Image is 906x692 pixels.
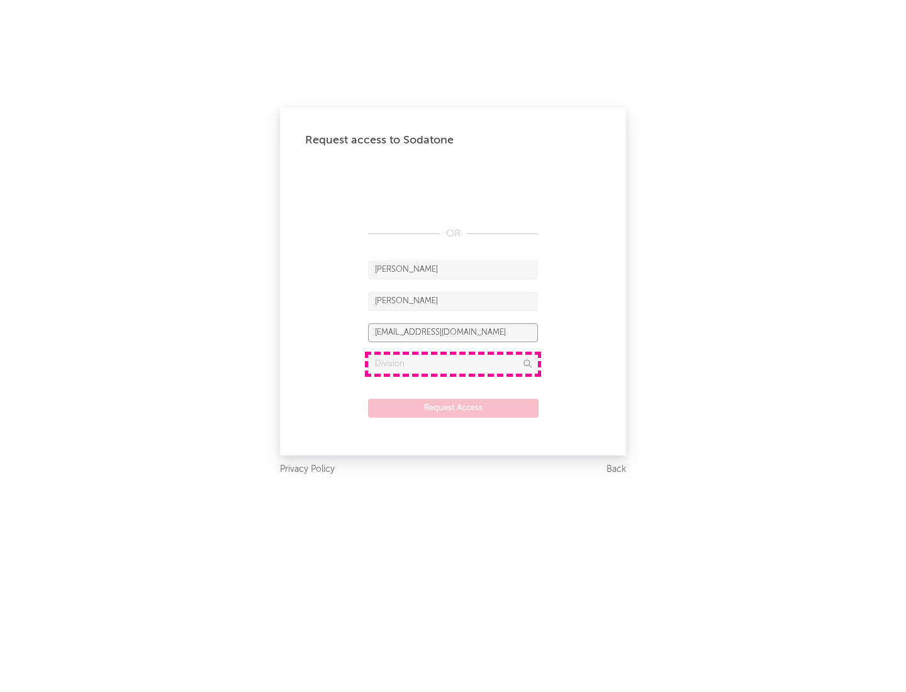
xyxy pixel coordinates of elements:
[368,355,538,374] input: Division
[368,226,538,242] div: OR
[368,399,539,418] button: Request Access
[368,292,538,311] input: Last Name
[368,260,538,279] input: First Name
[607,462,626,477] a: Back
[305,133,601,148] div: Request access to Sodatone
[368,323,538,342] input: Email
[280,462,335,477] a: Privacy Policy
